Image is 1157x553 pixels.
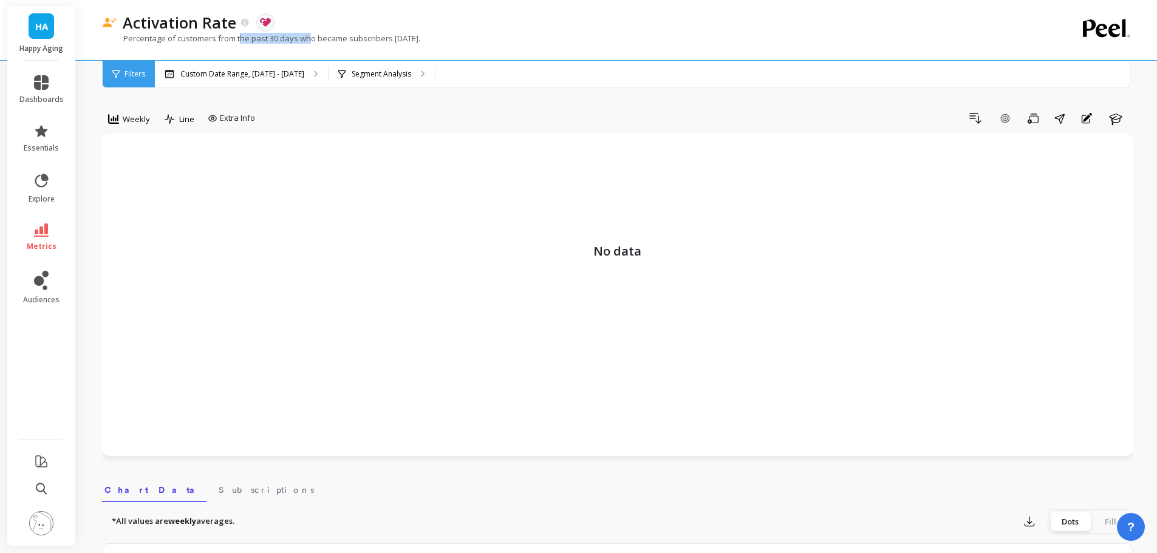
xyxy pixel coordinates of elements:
[1117,513,1145,541] button: ?
[352,69,411,79] p: Segment Analysis
[102,474,1133,502] nav: Tabs
[27,242,56,251] span: metrics
[102,18,117,28] img: header icon
[125,69,145,79] span: Filters
[220,112,255,124] span: Extra Info
[123,12,236,33] p: Activation Rate
[102,33,420,44] p: Percentage of customers from the past 30 days who became subscribers [DATE].
[180,69,304,79] p: Custom Date Range, [DATE] - [DATE]
[1050,512,1090,531] div: Dots
[1090,512,1130,531] div: Fill
[23,295,60,305] span: audiences
[260,18,271,27] img: api.retextion.svg
[29,194,55,204] span: explore
[112,515,234,528] p: *All values are averages.
[179,114,194,125] span: Line
[168,515,196,526] strong: weekly
[1127,518,1135,535] span: ?
[19,95,64,104] span: dashboards
[123,114,150,125] span: Weekly
[104,484,204,496] span: Chart Data
[24,143,59,153] span: essentials
[35,19,48,33] span: HA
[29,511,53,535] img: profile picture
[19,44,64,53] p: Happy Aging
[114,145,1121,260] p: No data
[219,484,314,496] span: Subscriptions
